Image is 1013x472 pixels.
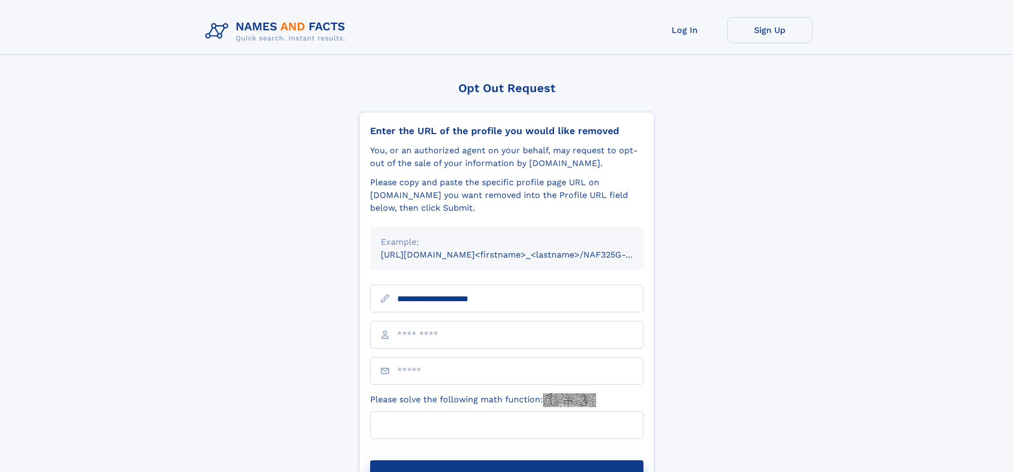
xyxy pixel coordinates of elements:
div: Example: [381,236,633,249]
div: Opt Out Request [359,81,655,95]
img: Logo Names and Facts [201,17,354,46]
small: [URL][DOMAIN_NAME]<firstname>_<lastname>/NAF325G-xxxxxxxx [381,250,664,260]
label: Please solve the following math function: [370,393,596,407]
div: Please copy and paste the specific profile page URL on [DOMAIN_NAME] you want removed into the Pr... [370,176,643,214]
div: Enter the URL of the profile you would like removed [370,125,643,137]
a: Log In [642,17,727,43]
div: You, or an authorized agent on your behalf, may request to opt-out of the sale of your informatio... [370,144,643,170]
a: Sign Up [727,17,813,43]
